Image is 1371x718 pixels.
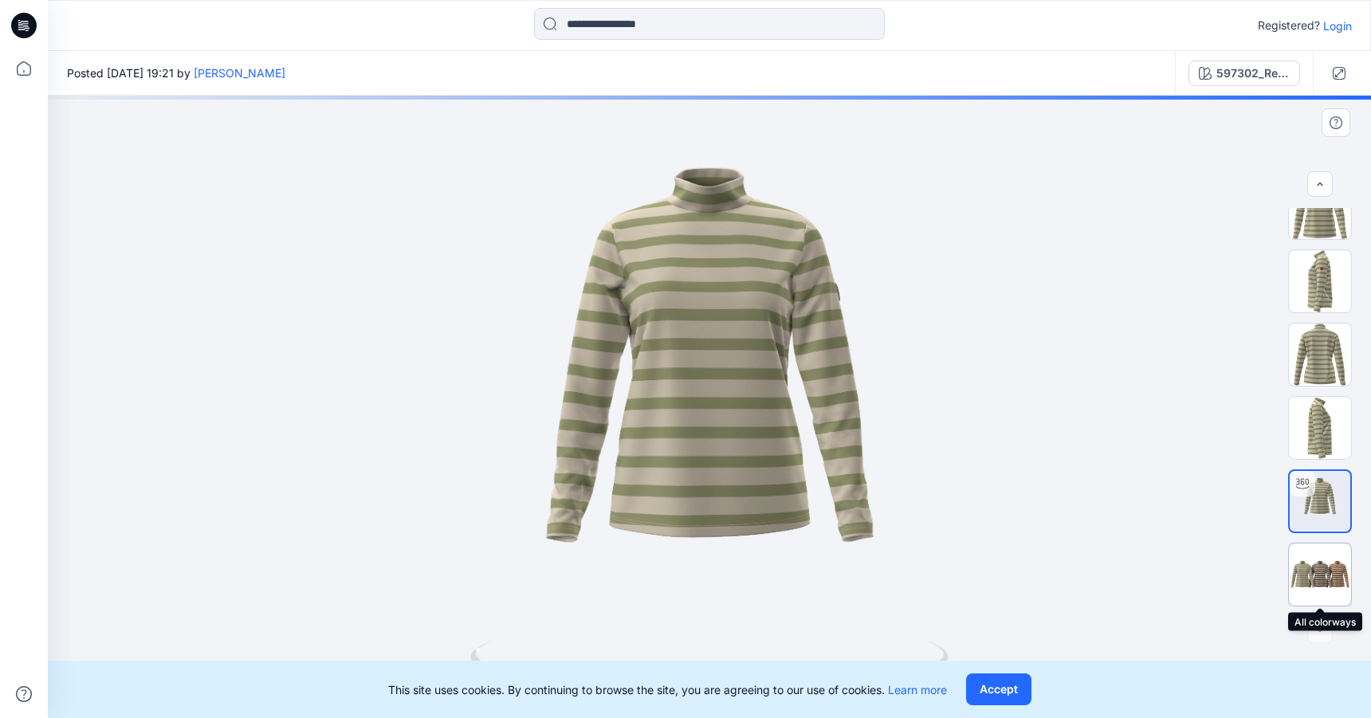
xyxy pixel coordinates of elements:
[1216,65,1290,82] div: 597302_Reed-Sand-Striped
[194,66,285,80] a: [PERSON_NAME]
[67,65,285,81] span: Posted [DATE] 19:21 by
[1289,324,1351,386] img: Back 38
[1290,471,1350,532] img: Turntable 38
[888,683,947,696] a: Learn more
[1188,61,1300,86] button: 597302_Reed-Sand-Striped
[1289,250,1351,312] img: Left 38
[1289,177,1351,239] img: Front38
[388,681,947,698] p: This site uses cookies. By continuing to browse the site, you are agreeing to our use of cookies.
[966,673,1031,705] button: Accept
[1323,18,1352,34] p: Login
[1258,16,1320,35] p: Registered?
[1289,397,1351,459] img: Right 38
[1289,555,1351,593] img: All colorways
